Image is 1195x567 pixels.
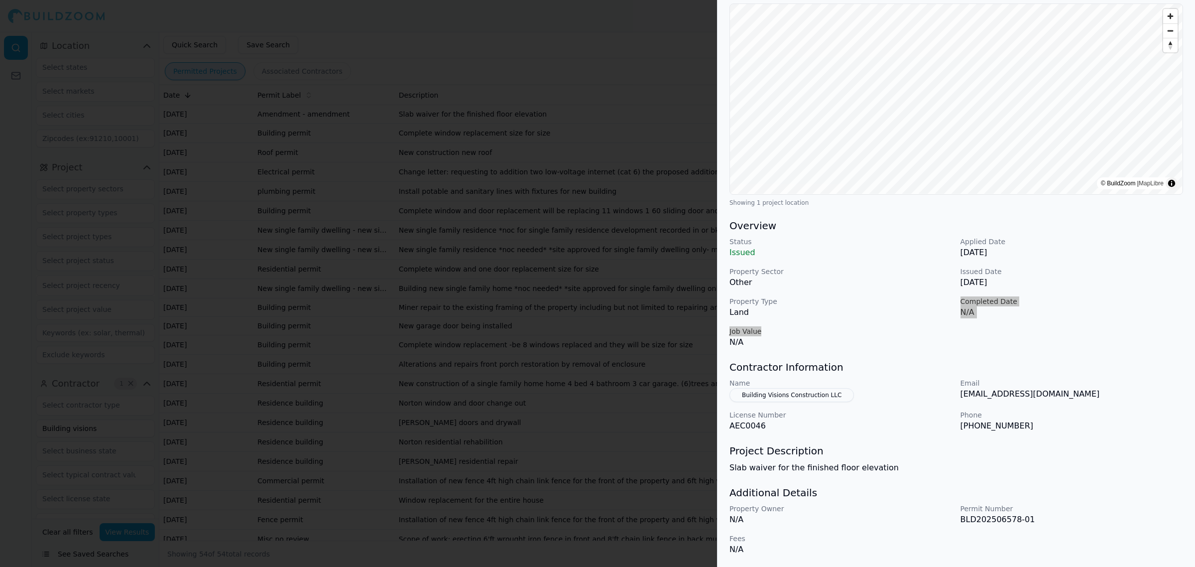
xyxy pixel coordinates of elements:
p: BLD202506578-01 [960,514,1184,526]
p: Completed Date [960,296,1184,306]
p: N/A [729,336,953,348]
p: Permit Number [960,504,1184,514]
summary: Toggle attribution [1166,177,1178,189]
p: Property Sector [729,267,953,277]
a: MapLibre [1139,180,1164,187]
p: Property Type [729,296,953,306]
p: Applied Date [960,237,1184,247]
p: [DATE] [960,247,1184,259]
p: Issued Date [960,267,1184,277]
p: Issued [729,247,953,259]
p: Fees [729,534,953,544]
p: AEC0046 [729,420,953,432]
p: Name [729,378,953,388]
button: Zoom out [1163,23,1178,38]
button: Zoom in [1163,9,1178,23]
p: Email [960,378,1184,388]
p: Status [729,237,953,247]
p: [PHONE_NUMBER] [960,420,1184,432]
button: Reset bearing to north [1163,38,1178,52]
h3: Overview [729,219,1183,233]
p: N/A [729,544,953,556]
canvas: Map [730,4,1182,194]
button: Building Visions Construction LLC [729,388,854,402]
p: N/A [960,306,1184,318]
p: License Number [729,410,953,420]
p: [EMAIL_ADDRESS][DOMAIN_NAME] [960,388,1184,400]
h3: Contractor Information [729,360,1183,374]
p: Other [729,277,953,288]
div: Showing 1 project location [729,199,1183,207]
h3: Additional Details [729,486,1183,500]
p: Property Owner [729,504,953,514]
p: Slab waiver for the finished floor elevation [729,462,1183,474]
p: N/A [729,514,953,526]
p: Phone [960,410,1184,420]
p: Job Value [729,326,953,336]
div: © BuildZoom | [1101,178,1164,188]
p: Land [729,306,953,318]
h3: Project Description [729,444,1183,458]
p: [DATE] [960,277,1184,288]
